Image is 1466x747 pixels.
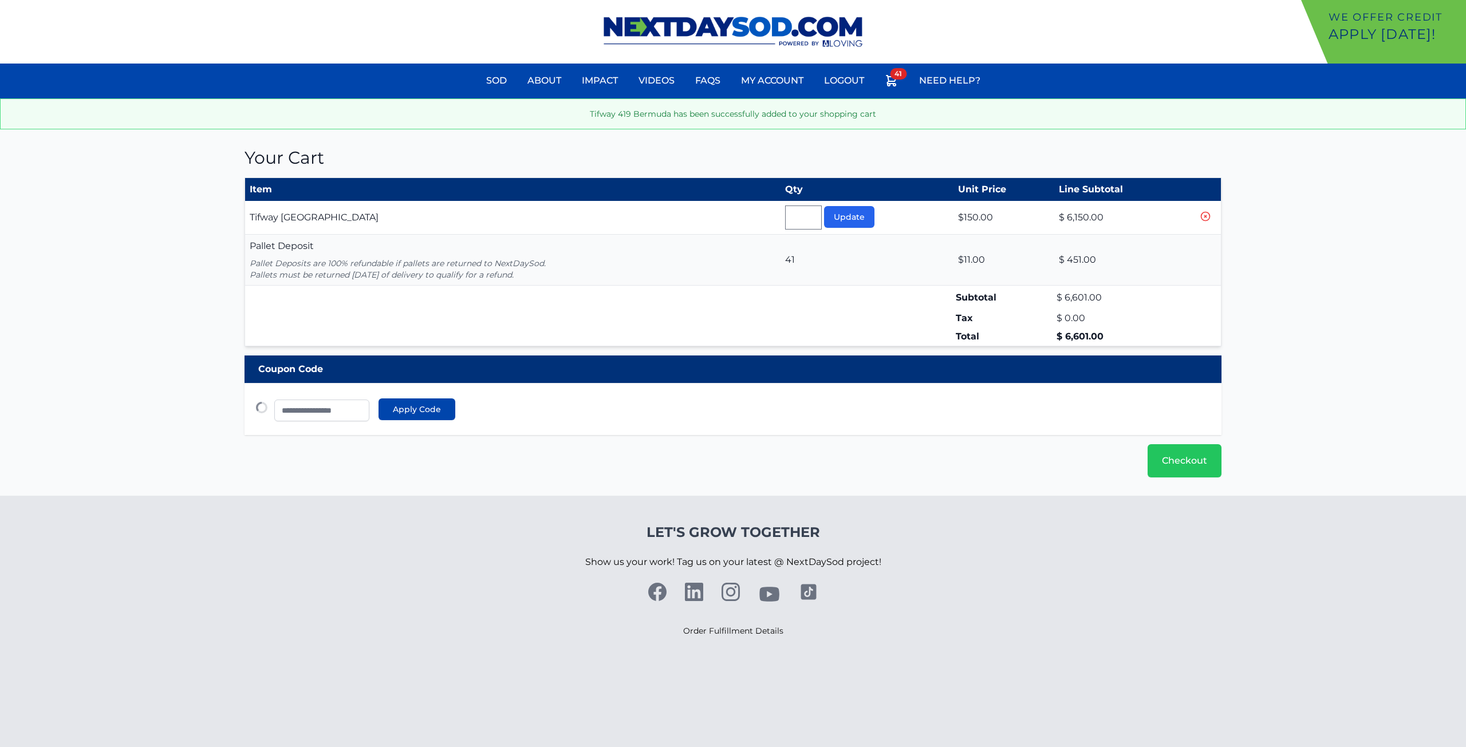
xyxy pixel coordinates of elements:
[245,201,781,235] td: Tifway [GEOGRAPHIC_DATA]
[1329,25,1461,44] p: Apply [DATE]!
[575,67,625,94] a: Impact
[953,235,1054,286] td: $11.00
[1054,327,1183,346] td: $ 6,601.00
[1054,178,1183,201] th: Line Subtotal
[10,108,1456,120] p: Tifway 419 Bermuda has been successfully added to your shopping cart
[890,68,907,80] span: 41
[688,67,727,94] a: FAQs
[521,67,568,94] a: About
[245,148,1222,168] h1: Your Cart
[245,355,1222,383] div: Coupon Code
[379,398,455,420] button: Apply Code
[1329,9,1461,25] p: We offer Credit
[824,206,874,228] button: Update
[250,258,777,280] p: Pallet Deposits are 100% refundable if pallets are returned to NextDaySod. Pallets must be return...
[781,235,953,286] td: 41
[585,542,881,583] p: Show us your work! Tag us on your latest @ NextDaySod project!
[1054,201,1183,235] td: $ 6,150.00
[953,286,1054,310] td: Subtotal
[479,67,514,94] a: Sod
[245,235,781,286] td: Pallet Deposit
[1148,444,1221,477] a: Checkout
[734,67,810,94] a: My Account
[245,178,781,201] th: Item
[878,67,905,98] a: 41
[393,404,441,415] span: Apply Code
[953,178,1054,201] th: Unit Price
[632,67,681,94] a: Videos
[683,626,783,636] a: Order Fulfillment Details
[585,523,881,542] h4: Let's Grow Together
[1054,235,1183,286] td: $ 451.00
[953,309,1054,327] td: Tax
[817,67,871,94] a: Logout
[953,327,1054,346] td: Total
[781,178,953,201] th: Qty
[1054,286,1183,310] td: $ 6,601.00
[953,201,1054,235] td: $150.00
[912,67,987,94] a: Need Help?
[1054,309,1183,327] td: $ 0.00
